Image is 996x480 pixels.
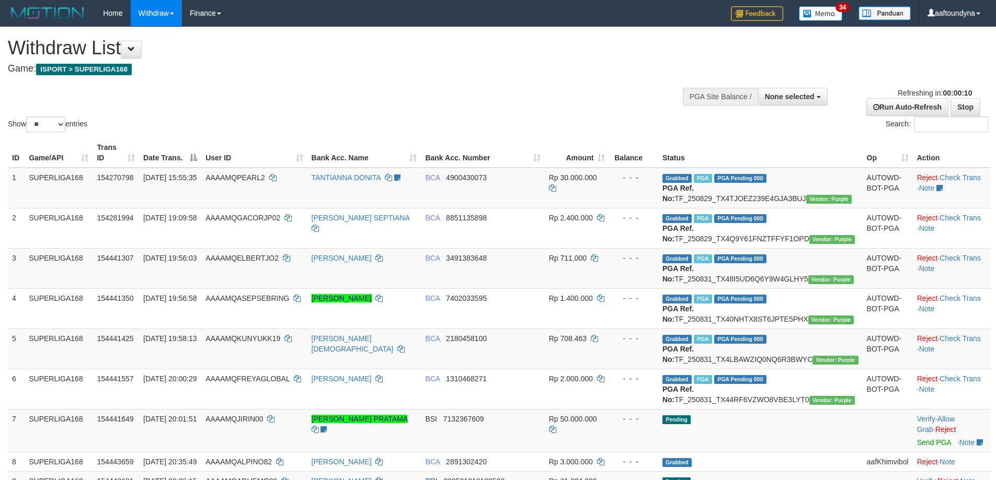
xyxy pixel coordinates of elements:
[205,254,279,262] span: AAAAMQELBERTJO2
[97,458,133,466] span: 154443659
[714,295,766,303] span: PGA Pending
[758,88,828,106] button: None selected
[658,288,863,329] td: TF_250831_TX40NHTX8ST6JPTE5PHX
[714,174,766,183] span: PGA Pending
[26,116,65,132] select: Showentries
[25,138,93,168] th: Game/API: activate to sort column ascending
[8,38,654,58] h1: Withdraw List
[940,374,981,383] a: Check Trans
[913,329,990,369] td: · ·
[917,438,951,447] a: Send PGA
[694,335,712,344] span: Marked by aafsoycanthlai
[714,214,766,223] span: PGA Pending
[613,456,654,467] div: - - -
[25,452,93,471] td: SUPERLIGA168
[863,452,913,471] td: aafKhimvibol
[863,168,913,208] td: AUTOWD-BOT-PGA
[940,173,981,182] a: Check Trans
[913,168,990,208] td: · ·
[25,168,93,208] td: SUPERLIGA168
[139,138,201,168] th: Date Trans.: activate to sort column descending
[658,208,863,248] td: TF_250829_TX4Q9Y61FNZTFFYF1OPD
[863,138,913,168] th: Op: activate to sort column ascending
[858,6,911,20] img: panduan.png
[919,305,935,313] a: Note
[917,415,955,434] a: Allow Grab
[613,293,654,303] div: - - -
[205,294,289,302] span: AAAAMQASEPSEBRING
[917,334,938,343] a: Reject
[421,138,544,168] th: Bank Acc. Number: activate to sort column ascending
[549,415,597,423] span: Rp 50.000.000
[898,89,972,97] span: Refreshing in:
[446,254,487,262] span: Copy 3491383648 to clipboard
[97,214,133,222] span: 154281994
[312,173,381,182] a: TANTIANNA DONITA
[940,214,981,222] a: Check Trans
[446,173,487,182] span: Copy 4900430073 to clipboard
[694,375,712,384] span: Marked by aafsoycanthlai
[307,138,421,168] th: Bank Acc. Name: activate to sort column ascending
[919,184,935,192] a: Note
[25,288,93,329] td: SUPERLIGA168
[662,345,694,364] b: PGA Ref. No:
[863,288,913,329] td: AUTOWD-BOT-PGA
[425,214,440,222] span: BCA
[951,98,980,116] a: Stop
[549,254,587,262] span: Rp 711.000
[658,248,863,288] td: TF_250831_TX48I5UD6Q6Y9W4GLHY5
[205,458,272,466] span: AAAAMQALPINO82
[866,98,948,116] a: Run Auto-Refresh
[662,375,692,384] span: Grabbed
[662,214,692,223] span: Grabbed
[143,334,197,343] span: [DATE] 19:58:13
[940,294,981,302] a: Check Trans
[25,369,93,409] td: SUPERLIGA168
[917,458,938,466] a: Reject
[205,334,280,343] span: AAAAMQKUNYUKK19
[913,452,990,471] td: ·
[919,345,935,353] a: Note
[8,116,87,132] label: Show entries
[425,254,440,262] span: BCA
[97,334,133,343] span: 154441425
[97,415,133,423] span: 154441649
[917,415,935,423] a: Verify
[549,294,593,302] span: Rp 1.400.000
[8,168,25,208] td: 1
[662,295,692,303] span: Grabbed
[835,3,850,12] span: 34
[8,64,654,74] h4: Game:
[658,369,863,409] td: TF_250831_TX44RF6VZWO8VBE3LYT0
[425,334,440,343] span: BCA
[914,116,988,132] input: Search:
[913,208,990,248] td: · ·
[940,458,955,466] a: Note
[694,174,712,183] span: Marked by aafmaleo
[940,334,981,343] a: Check Trans
[425,458,440,466] span: BCA
[613,373,654,384] div: - - -
[143,458,197,466] span: [DATE] 20:35:49
[913,248,990,288] td: · ·
[425,294,440,302] span: BCA
[683,88,758,106] div: PGA Site Balance /
[446,294,487,302] span: Copy 7402033595 to clipboard
[917,415,955,434] span: ·
[97,254,133,262] span: 154441307
[613,253,654,263] div: - - -
[97,173,133,182] span: 154270798
[917,254,938,262] a: Reject
[613,213,654,223] div: - - -
[549,458,593,466] span: Rp 3.000.000
[694,295,712,303] span: Marked by aafsoycanthlai
[143,415,197,423] span: [DATE] 20:01:51
[446,374,487,383] span: Copy 1310468271 to clipboard
[25,409,93,452] td: SUPERLIGA168
[312,374,372,383] a: [PERSON_NAME]
[97,294,133,302] span: 154441350
[143,173,197,182] span: [DATE] 15:55:35
[658,168,863,208] td: TF_250829_TX4TJOEZ239E4GJA3BUJ
[940,254,981,262] a: Check Trans
[8,369,25,409] td: 6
